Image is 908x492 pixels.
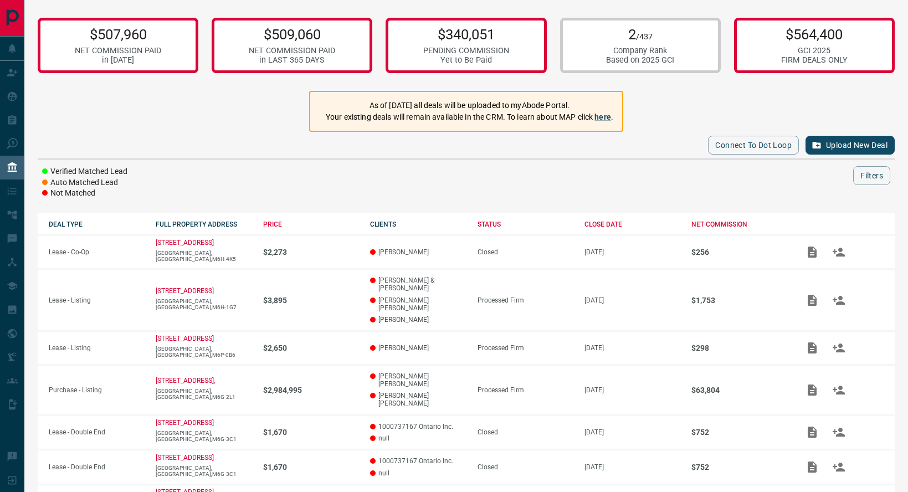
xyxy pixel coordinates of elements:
span: /437 [636,32,653,42]
li: Not Matched [42,188,127,199]
a: [STREET_ADDRESS], [156,377,215,385]
p: Lease - Listing [49,344,145,352]
p: [GEOGRAPHIC_DATA],[GEOGRAPHIC_DATA],M6P-0B6 [156,346,252,358]
button: Filters [853,166,890,185]
p: 1000737167 Ontario Inc. [370,423,466,430]
p: [PERSON_NAME] [PERSON_NAME] [370,392,466,407]
p: As of [DATE] all deals will be uploaded to myAbode Portal. [326,100,613,111]
div: Company Rank [606,46,674,55]
div: in LAST 365 DAYS [249,55,335,65]
p: Lease - Listing [49,296,145,304]
p: Lease - Co-Op [49,248,145,256]
div: FIRM DEALS ONLY [781,55,848,65]
div: NET COMMISSION PAID [75,46,161,55]
p: [PERSON_NAME] & [PERSON_NAME] [370,276,466,292]
span: Add / View Documents [799,344,825,351]
p: 1000737167 Ontario Inc. [370,457,466,465]
span: Match Clients [825,386,852,393]
a: [STREET_ADDRESS] [156,454,214,462]
span: Add / View Documents [799,386,825,393]
p: [DATE] [584,428,680,436]
span: Match Clients [825,248,852,255]
p: [DATE] [584,344,680,352]
div: DEAL TYPE [49,221,145,228]
p: $256 [691,248,787,257]
p: [PERSON_NAME] [370,248,466,256]
li: Auto Matched Lead [42,177,127,188]
p: Lease - Double End [49,428,145,436]
p: $3,895 [263,296,359,305]
p: $63,804 [691,386,787,394]
div: Closed [478,248,573,256]
div: NET COMMISSION PAID [249,46,335,55]
div: CLOSE DATE [584,221,680,228]
div: Processed Firm [478,344,573,352]
p: [DATE] [584,386,680,394]
p: $752 [691,428,787,437]
a: [STREET_ADDRESS] [156,419,214,427]
a: here [594,112,611,121]
p: [PERSON_NAME] [PERSON_NAME] [370,372,466,388]
span: Add / View Documents [799,428,825,436]
span: Match Clients [825,296,852,304]
li: Verified Matched Lead [42,166,127,177]
div: Processed Firm [478,386,573,394]
p: $1,753 [691,296,787,305]
div: CLIENTS [370,221,466,228]
p: Your existing deals will remain available in the CRM. To learn about MAP click . [326,111,613,123]
button: Connect to Dot Loop [708,136,799,155]
span: Add / View Documents [799,248,825,255]
a: [STREET_ADDRESS] [156,287,214,295]
div: in [DATE] [75,55,161,65]
div: Yet to Be Paid [423,55,509,65]
p: [GEOGRAPHIC_DATA],[GEOGRAPHIC_DATA],M6H-1G7 [156,298,252,310]
p: [DATE] [584,463,680,471]
p: $752 [691,463,787,471]
p: $1,670 [263,463,359,471]
div: Based on 2025 GCI [606,55,674,65]
div: STATUS [478,221,573,228]
span: Match Clients [825,344,852,351]
p: 2 [606,26,674,43]
p: [DATE] [584,296,680,304]
p: $2,273 [263,248,359,257]
a: [STREET_ADDRESS] [156,335,214,342]
div: Closed [478,428,573,436]
span: Match Clients [825,428,852,436]
p: $507,960 [75,26,161,43]
div: FULL PROPERTY ADDRESS [156,221,252,228]
p: [PERSON_NAME] [370,344,466,352]
p: Purchase - Listing [49,386,145,394]
p: Lease - Double End [49,463,145,471]
p: $2,650 [263,344,359,352]
a: [STREET_ADDRESS] [156,239,214,247]
p: $298 [691,344,787,352]
p: $509,060 [249,26,335,43]
span: Add / View Documents [799,463,825,470]
span: Add / View Documents [799,296,825,304]
p: [GEOGRAPHIC_DATA],[GEOGRAPHIC_DATA],M6H-4K5 [156,250,252,262]
div: Closed [478,463,573,471]
div: PENDING COMMISSION [423,46,509,55]
p: [GEOGRAPHIC_DATA],[GEOGRAPHIC_DATA],M6G-2L1 [156,388,252,400]
p: $2,984,995 [263,386,359,394]
p: $1,670 [263,428,359,437]
p: $340,051 [423,26,509,43]
p: null [370,434,466,442]
p: [GEOGRAPHIC_DATA],[GEOGRAPHIC_DATA],M6G-3C1 [156,430,252,442]
div: NET COMMISSION [691,221,787,228]
div: PRICE [263,221,359,228]
div: GCI 2025 [781,46,848,55]
div: Processed Firm [478,296,573,304]
p: [DATE] [584,248,680,256]
p: null [370,469,466,477]
p: [PERSON_NAME] [370,316,466,324]
p: $564,400 [781,26,848,43]
span: Match Clients [825,463,852,470]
